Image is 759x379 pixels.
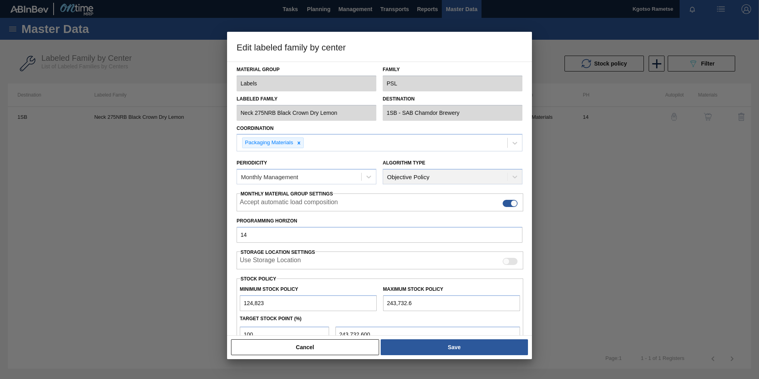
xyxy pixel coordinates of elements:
[383,64,522,75] label: Family
[240,316,302,321] label: Target Stock Point (%)
[237,93,376,105] label: Labeled Family
[383,93,522,105] label: Destination
[237,64,376,75] label: Material Group
[231,339,379,355] button: Cancel
[241,191,333,197] span: Monthly Material Group Settings
[240,199,338,208] label: Accept automatic load composition
[237,126,274,131] label: Coordination
[241,249,315,255] span: Storage Location Settings
[383,286,443,292] label: Maximum Stock Policy
[241,276,276,282] label: Stock Policy
[240,286,298,292] label: Minimum Stock Policy
[243,138,295,148] div: Packaging Materials
[227,32,532,62] h3: Edit labeled family by center
[237,160,267,166] label: Periodicity
[237,215,522,227] label: Programming Horizon
[383,160,425,166] label: Algorithm Type
[240,257,301,266] label: When enabled, the system will display stocks from different storage locations.
[241,174,298,180] div: Monthly Management
[381,339,528,355] button: Save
